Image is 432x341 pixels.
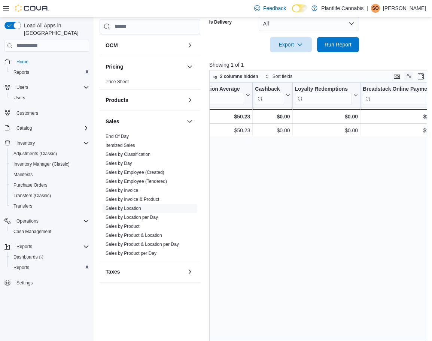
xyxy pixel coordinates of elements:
div: $0.00 [295,126,358,135]
button: Reports [7,67,92,78]
button: Adjustments (Classic) [7,148,92,159]
button: Users [13,83,31,92]
h3: Taxes [106,268,120,275]
button: All [259,16,359,31]
a: Transfers (Classic) [10,191,54,200]
button: OCM [185,40,194,49]
span: Reports [13,242,89,251]
button: Reports [7,262,92,273]
button: Inventory Manager (Classic) [7,159,92,169]
a: Sales by Product & Location per Day [106,241,179,247]
button: Taxes [106,268,184,275]
span: Catalog [13,124,89,133]
a: Sales by Product [106,223,140,229]
button: Users [7,93,92,103]
span: Transfers (Classic) [10,191,89,200]
a: Transfers [10,202,35,211]
span: Reports [16,244,32,250]
span: Price Sheet [106,78,129,84]
div: $0.00 [255,112,290,121]
span: Sales by Employee (Tendered) [106,178,167,184]
span: Inventory Manager (Classic) [10,160,89,169]
span: Users [13,95,25,101]
a: Sales by Product & Location [106,232,162,238]
a: Home [13,57,31,66]
div: Loyalty Redemptions [295,85,352,93]
p: [PERSON_NAME] [383,4,426,13]
span: Inventory [16,140,35,146]
span: Adjustments (Classic) [13,151,57,157]
span: Users [10,93,89,102]
span: Home [16,59,28,65]
span: Cash Management [13,229,51,235]
div: Pricing [100,77,200,89]
span: Home [13,57,89,66]
span: Sales by Employee (Created) [106,169,164,175]
span: Manifests [13,172,33,178]
a: Sales by Invoice & Product [106,196,159,202]
a: Dashboards [7,252,92,262]
button: Sales [106,117,184,125]
img: Cova [15,4,49,12]
button: OCM [106,41,184,49]
button: Taxes [185,267,194,276]
button: Purchase Orders [7,180,92,190]
span: Transfers (Classic) [13,193,51,199]
a: Feedback [251,1,289,16]
span: Sales by Product per Day [106,250,156,256]
button: 2 columns hidden [210,72,261,81]
span: Manifests [10,170,89,179]
span: Customers [16,110,38,116]
span: Dashboards [13,254,43,260]
p: Showing 1 of 1 [209,61,429,69]
span: Inventory Manager (Classic) [13,161,70,167]
div: Loyalty Redemptions [295,85,352,105]
button: Manifests [7,169,92,180]
button: Run Report [317,37,359,52]
button: Inventory [13,139,38,148]
button: Transfers (Classic) [7,190,92,201]
button: Inventory [1,138,92,148]
div: $50.23 [189,112,250,121]
button: Keyboard shortcuts [392,72,401,81]
span: Run Report [325,41,352,48]
span: Customers [13,108,89,118]
a: Cash Management [10,227,54,236]
button: Pricing [106,63,184,70]
span: Load All Apps in [GEOGRAPHIC_DATA] [21,22,89,37]
h3: Sales [106,117,119,125]
h3: Products [106,96,128,103]
a: Reports [10,68,32,77]
button: Transaction Average [189,85,250,105]
div: $0.00 [255,126,290,135]
a: Sales by Classification [106,151,150,157]
span: Sales by Product & Location [106,232,162,238]
a: Dashboards [10,253,46,262]
button: Operations [13,217,42,226]
span: Feedback [263,4,286,12]
span: Catalog [16,125,32,131]
span: Sales by Invoice & Product [106,196,159,202]
span: Transfers [10,202,89,211]
span: 2 columns hidden [220,73,258,79]
button: Transfers [7,201,92,211]
span: Operations [13,217,89,226]
a: End Of Day [106,133,129,139]
a: Users [10,93,28,102]
span: Users [13,83,89,92]
a: Sales by Employee (Tendered) [106,178,167,184]
a: Sales by Day [106,160,132,166]
span: Users [16,84,28,90]
button: Settings [1,277,92,288]
span: Settings [13,278,89,287]
button: Enter fullscreen [416,72,425,81]
span: Cash Management [10,227,89,236]
h3: OCM [106,41,118,49]
a: Manifests [10,170,36,179]
a: Itemized Sales [106,142,135,148]
span: Inventory [13,139,89,148]
a: Price Sheet [106,79,129,84]
span: Sales by Location [106,205,141,211]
